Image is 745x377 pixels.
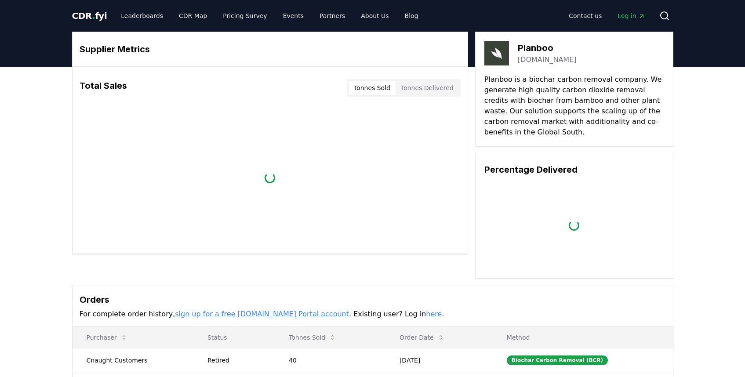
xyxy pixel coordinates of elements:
img: Planboo-logo [484,41,509,65]
h3: Supplier Metrics [80,43,461,56]
a: [DOMAIN_NAME] [518,54,577,65]
a: CDR.fyi [72,10,107,22]
div: loading [264,172,276,183]
a: Leaderboards [114,8,170,24]
td: 40 [275,348,385,372]
span: Log in [618,11,645,20]
div: loading [568,220,580,231]
span: CDR fyi [72,11,107,21]
nav: Main [114,8,425,24]
button: Tonnes Sold [349,81,396,95]
button: Tonnes Delivered [396,81,459,95]
a: Partners [313,8,352,24]
span: . [92,11,95,21]
a: CDR Map [172,8,214,24]
nav: Main [562,8,652,24]
a: Events [276,8,311,24]
a: sign up for a free [DOMAIN_NAME] Portal account [175,310,349,318]
h3: Planboo [518,41,577,54]
button: Tonnes Sold [282,329,343,346]
h3: Percentage Delivered [484,163,664,176]
a: Pricing Survey [216,8,274,24]
p: For complete order history, . Existing user? Log in . [80,309,666,319]
td: Cnaught Customers [73,348,193,372]
button: Order Date [392,329,451,346]
div: Retired [207,356,268,365]
a: here [426,310,442,318]
td: [DATE] [385,348,493,372]
a: Blog [398,8,425,24]
h3: Total Sales [80,79,127,97]
h3: Orders [80,293,666,306]
p: Status [200,333,268,342]
a: Contact us [562,8,609,24]
button: Purchaser [80,329,134,346]
a: About Us [354,8,396,24]
p: Planboo is a biochar carbon removal company. We generate high quality carbon dioxide removal cred... [484,74,664,138]
a: Log in [611,8,652,24]
div: Biochar Carbon Removal (BCR) [507,355,608,365]
p: Method [500,333,666,342]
